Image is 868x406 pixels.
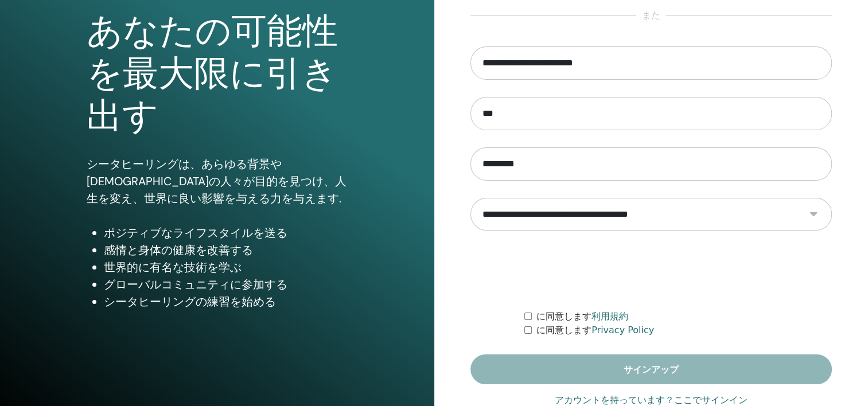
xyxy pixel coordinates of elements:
li: グローバルコミュニティに参加する [104,276,347,293]
li: 感情と身体の健康を改善する [104,241,347,259]
iframe: reCAPTCHA [564,248,738,292]
a: 利用規約 [591,311,628,322]
h1: あなたの可能性を最大限に引き出す [87,10,347,138]
label: に同意します [536,310,628,323]
li: 世界的に有名な技術を学ぶ [104,259,347,276]
span: また [636,9,666,22]
a: Privacy Policy [591,325,654,335]
p: シータヒーリングは、あらゆる背景や[DEMOGRAPHIC_DATA]の人々が目的を見つけ、人生を変え、世界に良い影響を与える力を与えます. [87,155,347,207]
li: シータヒーリングの練習を始める [104,293,347,310]
label: に同意します [536,323,654,337]
li: ポジティブなライフスタイルを送る [104,224,347,241]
